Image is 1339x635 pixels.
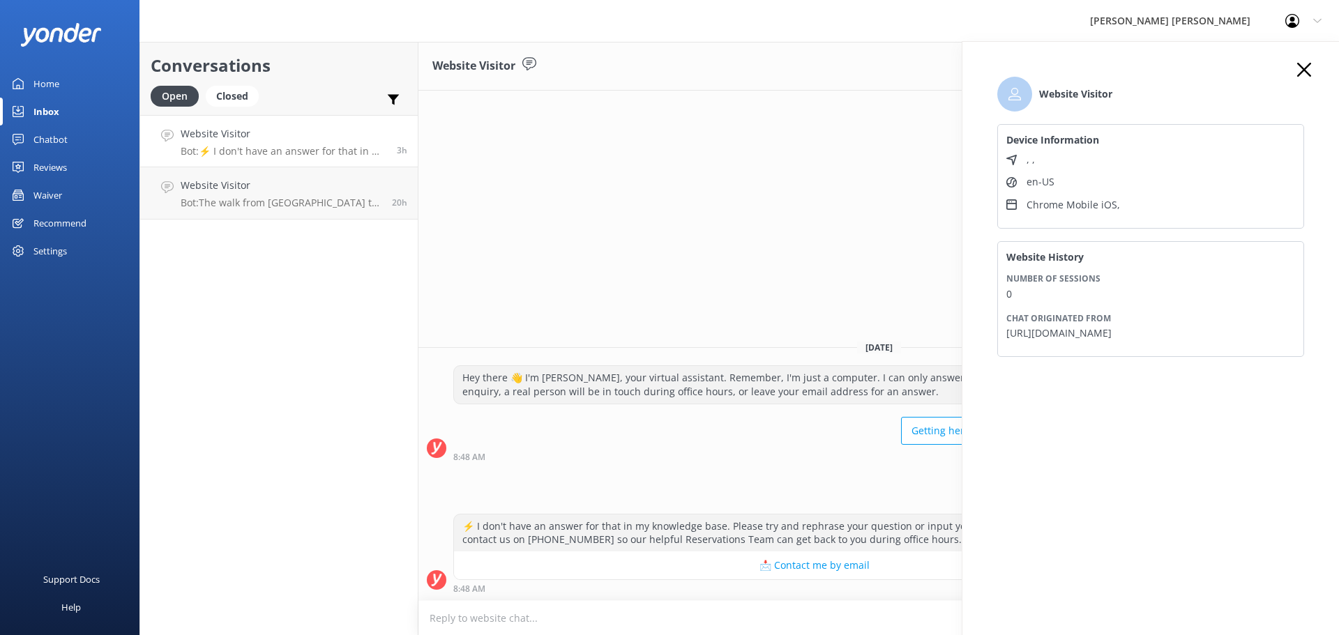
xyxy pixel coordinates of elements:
p: [URL][DOMAIN_NAME] [1006,326,1295,339]
li: Language [1006,174,1295,190]
span: 08:48am 14-Aug-2025 (UTC +12:00) Pacific/Auckland [397,144,407,156]
li: Device type [1006,197,1295,213]
div: 08:48am 14-Aug-2025 (UTC +12:00) Pacific/Auckland [453,452,1177,461]
div: ⚡ I don't have an answer for that in my knowledge base. Please try and rephrase your question or ... [454,514,1176,551]
li: Name [997,77,1304,112]
div: Inbox [33,98,59,125]
button: 📩 Contact me by email [454,551,1176,579]
span: Number of sessions [1006,273,1100,284]
div: Hey there 👋 I'm [PERSON_NAME], your virtual assistant. Remember, I'm just a computer. I can only ... [454,366,1176,403]
a: Closed [206,88,266,103]
div: Support Docs [43,565,100,593]
strong: 8:48 AM [453,453,485,461]
button: Getting here [901,417,981,445]
a: Website VisitorBot:⚡ I don't have an answer for that in my knowledge base. Please try and rephras... [140,115,418,167]
div: Closed [206,86,259,107]
div: Chatbot [33,125,68,153]
h2: Conversations [151,52,407,79]
h4: Website Visitor [181,178,381,193]
div: Settings [33,237,67,265]
a: Open [151,88,206,103]
p: Bot: ⚡ I don't have an answer for that in my knowledge base. Please try and rephrase your questio... [181,145,386,158]
div: 08:48am 14-Aug-2025 (UTC +12:00) Pacific/Auckland [453,583,1177,593]
div: Open [151,86,199,107]
h4: Website Visitor [181,126,386,141]
span: 03:46pm 13-Aug-2025 (UTC +12:00) Pacific/Auckland [392,197,407,208]
p: 0 [1006,287,1295,300]
p: Bot: The walk from [GEOGRAPHIC_DATA] to [GEOGRAPHIC_DATA] takes approximately 1.5 hours via the h... [181,197,381,209]
img: yonder-white-logo.png [21,23,101,46]
strong: 8:48 AM [453,585,485,593]
span: Chat originated from [1006,312,1111,324]
h4: Website History [1006,250,1295,263]
div: Home [33,70,59,98]
li: Location [1006,152,1295,167]
h3: Website Visitor [432,57,515,75]
span: [DATE] [857,342,901,353]
h4: Device Information [1006,133,1295,146]
a: Website VisitorBot:The walk from [GEOGRAPHIC_DATA] to [GEOGRAPHIC_DATA] takes approximately 1.5 h... [140,167,418,220]
button: Close [1297,63,1311,78]
div: Recommend [33,209,86,237]
div: Help [61,593,81,621]
div: Waiver [33,181,62,209]
b: Website Visitor [1039,86,1112,102]
div: Reviews [33,153,67,181]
